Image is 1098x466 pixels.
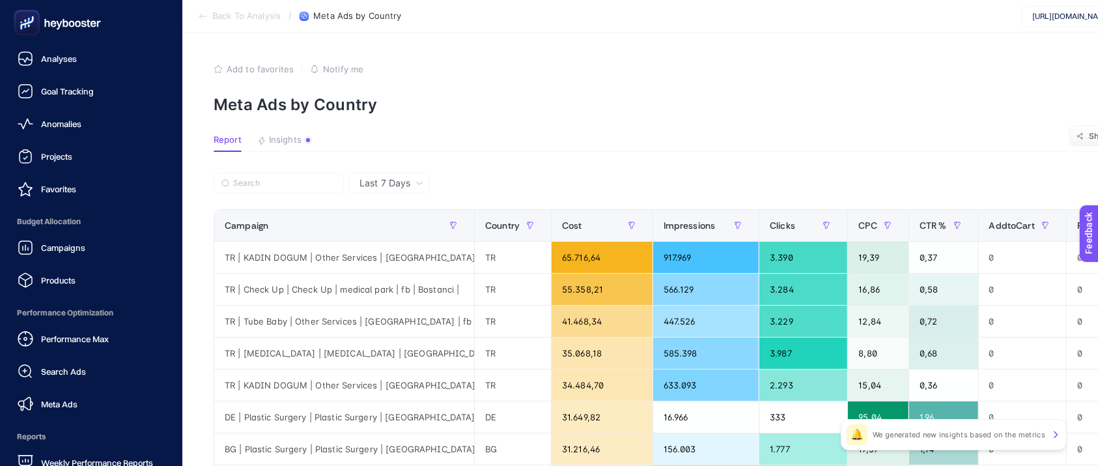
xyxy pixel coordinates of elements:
[10,391,172,417] a: Meta Ads
[653,370,759,401] div: 633.093
[979,401,1066,433] div: 0
[848,274,908,305] div: 16,86
[227,64,294,74] span: Add to favorites
[759,338,847,369] div: 3.987
[10,358,172,385] a: Search Ads
[909,401,978,433] div: 1,96
[770,220,795,231] span: Clicks
[41,242,85,253] span: Campaigns
[653,274,759,305] div: 566.129
[41,151,72,162] span: Projects
[653,433,759,465] div: 156.003
[214,433,474,465] div: BG | Plastic Surgery | Plastic Surgery | [GEOGRAPHIC_DATA] | fb
[10,235,172,261] a: Campaigns
[8,4,49,14] span: Feedback
[10,78,172,104] a: Goal Tracking
[759,401,847,433] div: 333
[214,370,474,401] div: TR | KADIN DOGUM | Other Services | [GEOGRAPHIC_DATA] | Fb | Bostanci
[10,111,172,137] a: Anomalies
[475,401,551,433] div: DE
[41,119,81,129] span: Anomalies
[759,370,847,401] div: 2.293
[214,306,474,337] div: TR | Tube Baby | Other Services | [GEOGRAPHIC_DATA] | fb | Bostanci
[10,326,172,352] a: Performance Max
[920,220,947,231] span: CTR %
[289,10,292,21] span: /
[233,179,336,188] input: Search
[10,176,172,202] a: Favorites
[269,135,302,145] span: Insights
[848,370,908,401] div: 15,04
[10,424,172,450] span: Reports
[475,338,551,369] div: TR
[664,220,716,231] span: Impressions
[313,11,401,22] span: Meta Ads by Country
[10,209,172,235] span: Budget Allocation
[41,399,77,409] span: Meta Ads
[653,401,759,433] div: 16.966
[485,220,520,231] span: Country
[759,306,847,337] div: 3.229
[847,424,867,445] div: 🔔
[552,370,653,401] div: 34.484,70
[225,220,268,231] span: Campaign
[10,46,172,72] a: Analyses
[759,433,847,465] div: 1.777
[214,401,474,433] div: DE | Plastic Surgery | Plastic Surgery | [GEOGRAPHIC_DATA] | fb
[41,366,86,377] span: Search Ads
[10,267,172,293] a: Products
[475,370,551,401] div: TR
[41,184,76,194] span: Favorites
[979,338,1066,369] div: 0
[212,11,281,22] span: Back To Analysis
[979,370,1066,401] div: 0
[214,338,474,369] div: TR | [MEDICAL_DATA] | [MEDICAL_DATA] | [GEOGRAPHIC_DATA] | fb | Bostanci
[10,300,172,326] span: Performance Optimization
[214,135,242,145] span: Report
[979,274,1066,305] div: 0
[989,220,1035,231] span: AddtoCart
[310,64,363,74] button: Notify me
[41,334,109,344] span: Performance Max
[848,306,908,337] div: 12,84
[475,242,551,273] div: TR
[562,220,582,231] span: Cost
[759,242,847,273] div: 3.390
[214,64,294,74] button: Add to favorites
[475,306,551,337] div: TR
[552,338,653,369] div: 35.068,18
[41,275,76,285] span: Products
[848,338,908,369] div: 8,80
[552,306,653,337] div: 41.468,34
[475,433,551,465] div: BG
[909,242,978,273] div: 0,37
[41,53,77,64] span: Analyses
[552,433,653,465] div: 31.216,46
[858,220,877,231] span: CPC
[552,401,653,433] div: 31.649,82
[848,401,908,433] div: 95,04
[653,242,759,273] div: 917.969
[653,306,759,337] div: 447.526
[873,430,1045,440] p: We generated new insights based on the metrics
[41,86,94,96] span: Goal Tracking
[10,143,172,169] a: Projects
[653,338,759,369] div: 585.398
[552,274,653,305] div: 55.358,21
[909,338,978,369] div: 0,68
[323,64,363,74] span: Notify me
[552,242,653,273] div: 65.716,64
[359,177,410,190] span: Last 7 Days
[979,242,1066,273] div: 0
[909,306,978,337] div: 0,72
[759,274,847,305] div: 3.284
[475,274,551,305] div: TR
[848,242,908,273] div: 19,39
[214,274,474,305] div: TR | Check Up | Check Up | medical park | fb | Bostanci |
[909,370,978,401] div: 0,36
[214,242,474,273] div: TR | KADIN DOGUM | Other Services | [GEOGRAPHIC_DATA] | fb | [GEOGRAPHIC_DATA] |
[909,274,978,305] div: 0,58
[979,306,1066,337] div: 0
